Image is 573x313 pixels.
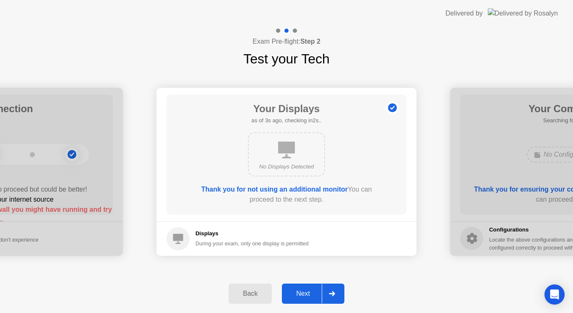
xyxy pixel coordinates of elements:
[190,184,383,205] div: You can proceed to the next step.
[255,163,318,171] div: No Displays Detected
[445,8,483,18] div: Delivered by
[201,186,348,193] b: Thank you for not using an additional monitor
[284,290,322,297] div: Next
[282,284,344,304] button: Next
[544,284,565,305] div: Open Intercom Messenger
[253,37,320,47] h4: Exam Pre-flight:
[231,290,269,297] div: Back
[251,101,321,116] h1: Your Displays
[229,284,272,304] button: Back
[251,116,321,125] h5: as of 3s ago, checking in2s..
[243,49,330,69] h1: Test your Tech
[195,239,309,247] div: During your exam, only one display is permitted
[195,229,309,238] h5: Displays
[488,8,558,18] img: Delivered by Rosalyn
[300,38,320,45] b: Step 2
